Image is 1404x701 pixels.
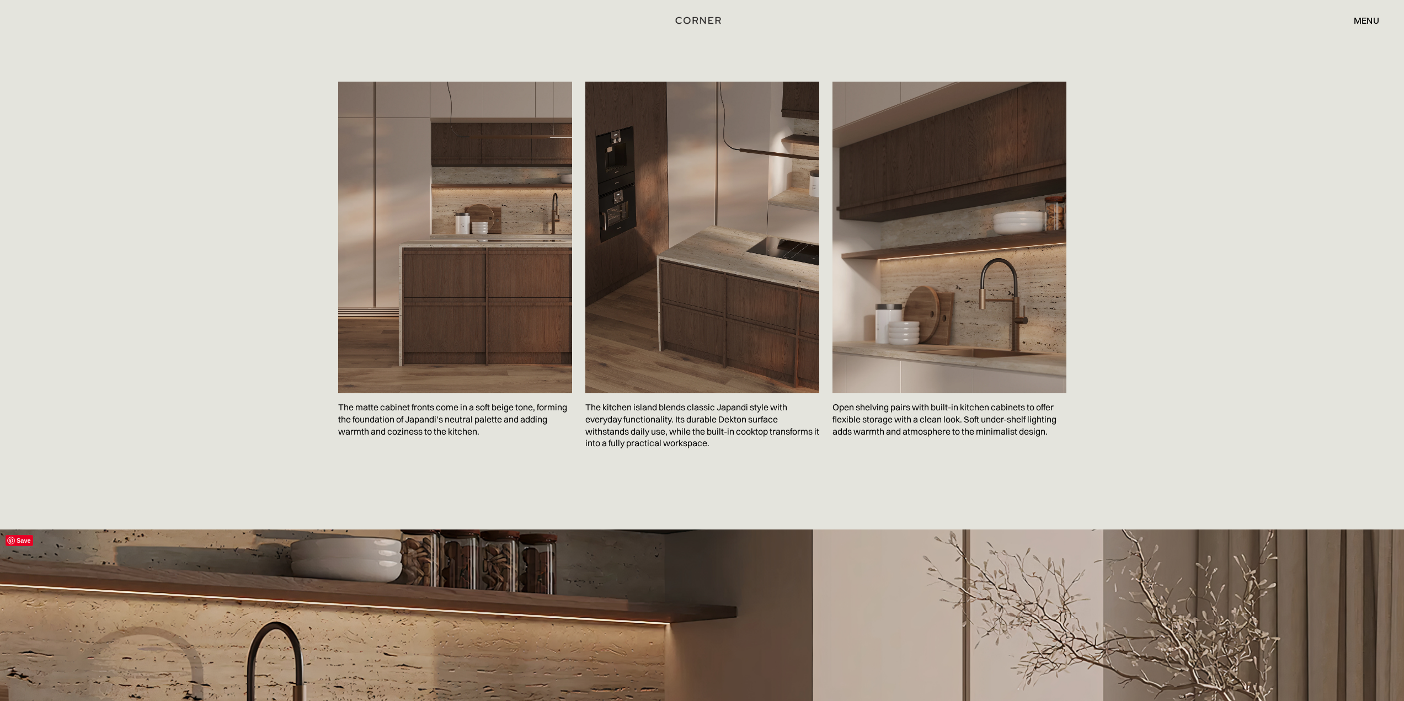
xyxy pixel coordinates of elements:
a: home [649,13,755,28]
span: Save [6,535,33,546]
p: The matte cabinet fronts come in a soft beige tone, forming the foundation of Japandi’s neutral p... [338,393,572,446]
div: menu [1343,11,1379,30]
div: menu [1354,16,1379,25]
p: The kitchen island blends classic Japandi style with everyday functionality. Its durable Dekton s... [585,393,819,457]
p: Open shelving pairs with built-in kitchen cabinets to offer flexible storage with a clean look. S... [832,393,1066,446]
